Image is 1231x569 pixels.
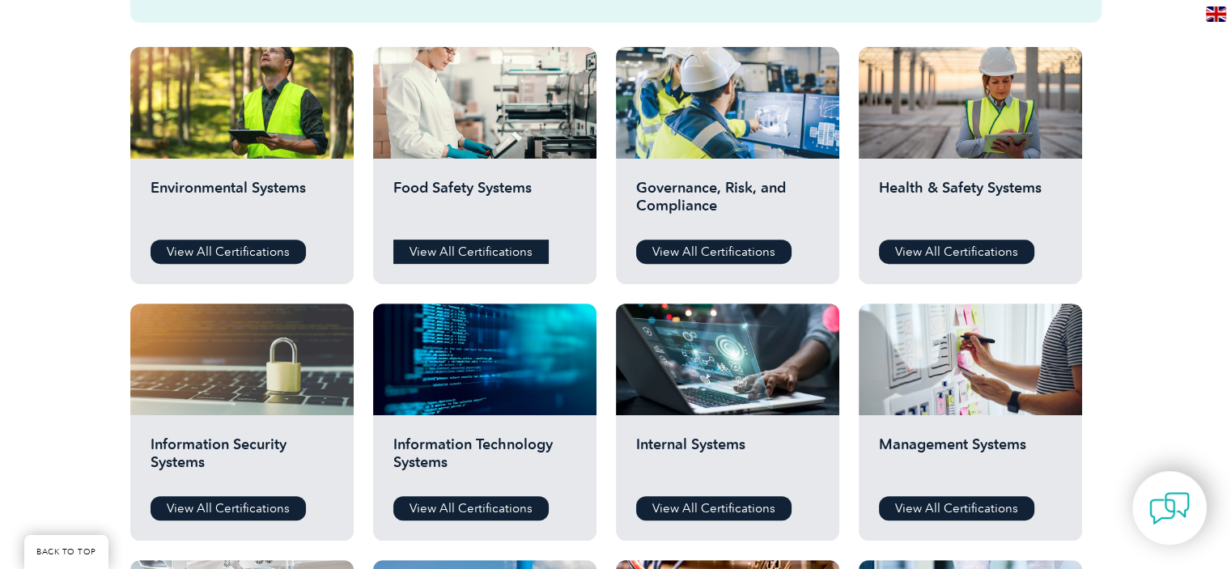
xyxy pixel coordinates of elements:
[636,240,792,264] a: View All Certifications
[636,496,792,520] a: View All Certifications
[151,179,333,227] h2: Environmental Systems
[1149,488,1190,529] img: contact-chat.png
[636,435,819,484] h2: Internal Systems
[393,179,576,227] h2: Food Safety Systems
[393,240,549,264] a: View All Certifications
[879,496,1034,520] a: View All Certifications
[879,240,1034,264] a: View All Certifications
[879,435,1062,484] h2: Management Systems
[151,496,306,520] a: View All Certifications
[636,179,819,227] h2: Governance, Risk, and Compliance
[393,496,549,520] a: View All Certifications
[151,240,306,264] a: View All Certifications
[24,535,108,569] a: BACK TO TOP
[393,435,576,484] h2: Information Technology Systems
[1206,6,1226,22] img: en
[879,179,1062,227] h2: Health & Safety Systems
[151,435,333,484] h2: Information Security Systems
